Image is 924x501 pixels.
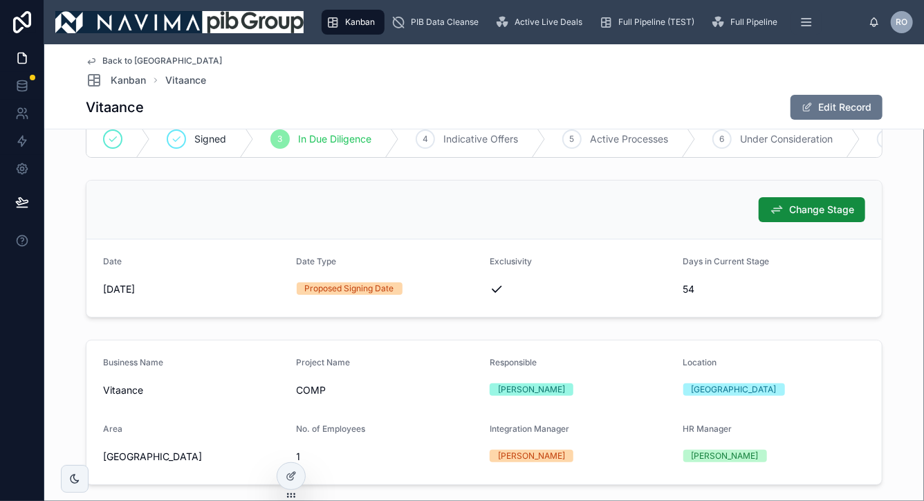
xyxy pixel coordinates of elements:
[322,10,385,35] a: Kanban
[297,450,479,464] span: 1
[297,383,479,397] span: COMP
[103,423,122,434] span: Area
[103,256,122,266] span: Date
[103,450,286,464] span: [GEOGRAPHIC_DATA]
[683,357,717,367] span: Location
[298,132,371,146] span: In Due Diligence
[297,423,366,434] span: No. of Employees
[490,357,537,367] span: Responsible
[55,11,304,33] img: App logo
[491,10,592,35] a: Active Live Deals
[86,72,146,89] a: Kanban
[423,134,428,145] span: 4
[297,357,351,367] span: Project Name
[194,132,226,146] span: Signed
[86,98,144,117] h1: Vitaance
[490,423,569,434] span: Integration Manager
[590,132,668,146] span: Active Processes
[759,197,865,222] button: Change Stage
[111,73,146,87] span: Kanban
[791,95,883,120] button: Edit Record
[315,7,869,37] div: scrollable content
[683,423,732,434] span: HR Manager
[86,55,222,66] a: Back to [GEOGRAPHIC_DATA]
[305,282,394,295] div: Proposed Signing Date
[103,282,286,296] span: [DATE]
[720,134,725,145] span: 6
[387,10,488,35] a: PIB Data Cleanse
[103,357,163,367] span: Business Name
[595,10,704,35] a: Full Pipeline (TEST)
[498,383,565,396] div: [PERSON_NAME]
[490,256,532,266] span: Exclusivity
[411,17,479,28] span: PIB Data Cleanse
[103,383,286,397] span: Vitaance
[683,282,866,296] span: 54
[102,55,222,66] span: Back to [GEOGRAPHIC_DATA]
[570,134,575,145] span: 5
[730,17,777,28] span: Full Pipeline
[789,203,854,217] span: Change Stage
[498,450,565,462] div: [PERSON_NAME]
[443,132,518,146] span: Indicative Offers
[618,17,694,28] span: Full Pipeline (TEST)
[740,132,833,146] span: Under Consideration
[707,10,787,35] a: Full Pipeline
[896,17,908,28] span: RO
[278,134,283,145] span: 3
[165,73,206,87] a: Vitaance
[345,17,375,28] span: Kanban
[515,17,582,28] span: Active Live Deals
[692,383,777,396] div: [GEOGRAPHIC_DATA]
[692,450,759,462] div: [PERSON_NAME]
[683,256,770,266] span: Days in Current Stage
[297,256,337,266] span: Date Type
